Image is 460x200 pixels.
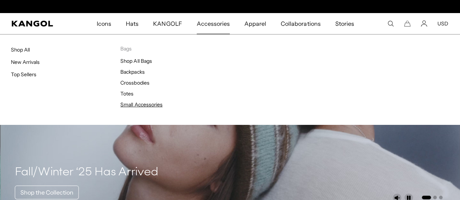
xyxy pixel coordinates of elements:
[387,20,394,27] summary: Search here
[89,13,119,34] a: Icons
[120,45,230,52] p: Bags
[15,165,159,180] h4: Fall/Winter ‘25 Has Arrived
[237,13,273,34] a: Apparel
[421,194,443,200] ul: Select a slide to show
[437,20,448,27] button: USD
[155,4,305,9] div: Announcement
[12,21,64,26] a: Kangol
[433,196,437,199] button: Go to slide 2
[120,58,152,64] a: Shop All Bags
[11,71,36,78] a: Top Sellers
[120,79,149,86] a: Crossbodies
[197,13,230,34] span: Accessories
[281,13,320,34] span: Collaborations
[421,20,427,27] a: Account
[155,4,305,9] div: 1 of 2
[273,13,328,34] a: Collaborations
[119,13,146,34] a: Hats
[15,185,79,199] a: Shop the Collection
[120,90,133,97] a: Totes
[146,13,189,34] a: KANGOLF
[155,4,305,9] slideshow-component: Announcement bar
[153,13,182,34] span: KANGOLF
[335,13,354,34] span: Stories
[439,196,443,199] button: Go to slide 3
[404,20,411,27] button: Cart
[97,13,111,34] span: Icons
[120,101,162,108] a: Small Accessories
[11,59,40,65] a: New Arrivals
[120,69,144,75] a: Backpacks
[189,13,237,34] a: Accessories
[328,13,361,34] a: Stories
[126,13,139,34] span: Hats
[422,196,431,199] button: Go to slide 1
[244,13,266,34] span: Apparel
[11,46,30,53] a: Shop All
